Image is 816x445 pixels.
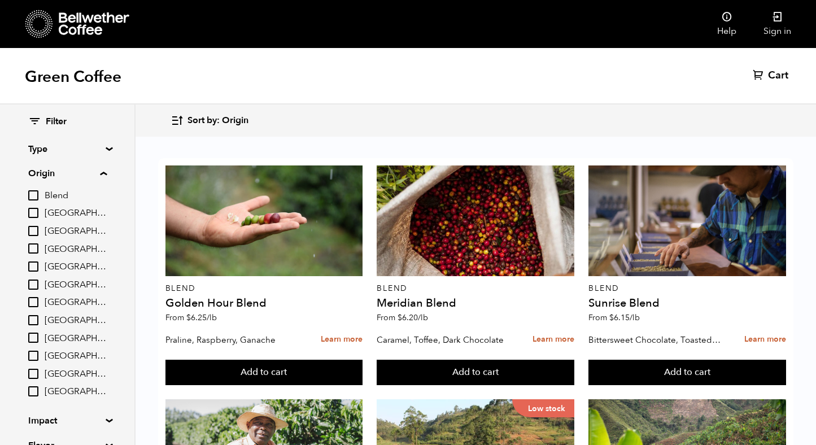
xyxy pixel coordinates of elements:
span: From [588,312,640,323]
bdi: 6.25 [186,312,217,323]
p: Blend [377,285,574,293]
input: [GEOGRAPHIC_DATA] [28,297,38,307]
button: Add to cart [377,360,574,386]
p: Low stock [512,399,574,417]
p: Praline, Raspberry, Ganache [165,331,300,348]
button: Sort by: Origin [171,107,248,134]
button: Add to cart [588,360,786,386]
span: [GEOGRAPHIC_DATA] [45,225,107,238]
input: [GEOGRAPHIC_DATA] [28,243,38,254]
summary: Origin [28,167,107,180]
span: [GEOGRAPHIC_DATA] [45,207,107,220]
input: [GEOGRAPHIC_DATA] [28,386,38,396]
h1: Green Coffee [25,67,121,87]
input: [GEOGRAPHIC_DATA] [28,351,38,361]
input: [GEOGRAPHIC_DATA] [28,315,38,325]
span: Blend [45,190,107,202]
span: /lb [630,312,640,323]
span: [GEOGRAPHIC_DATA] [45,333,107,345]
span: Sort by: Origin [187,115,248,127]
input: [GEOGRAPHIC_DATA] [28,369,38,379]
a: Cart [753,69,791,82]
h4: Sunrise Blend [588,298,786,309]
span: Filter [46,116,67,128]
p: Blend [165,285,363,293]
summary: Type [28,142,106,156]
input: [GEOGRAPHIC_DATA] [28,261,38,272]
input: [GEOGRAPHIC_DATA] [28,280,38,290]
bdi: 6.15 [609,312,640,323]
input: [GEOGRAPHIC_DATA] [28,333,38,343]
a: Learn more [744,328,786,352]
span: [GEOGRAPHIC_DATA] [45,368,107,381]
span: $ [186,312,191,323]
span: /lb [207,312,217,323]
input: [GEOGRAPHIC_DATA] [28,208,38,218]
bdi: 6.20 [398,312,428,323]
a: Learn more [533,328,574,352]
span: [GEOGRAPHIC_DATA] [45,296,107,309]
h4: Golden Hour Blend [165,298,363,309]
p: Blend [588,285,786,293]
span: [GEOGRAPHIC_DATA] [45,243,107,256]
span: [GEOGRAPHIC_DATA] [45,315,107,327]
button: Add to cart [165,360,363,386]
span: [GEOGRAPHIC_DATA] [45,279,107,291]
span: Cart [768,69,788,82]
span: From [165,312,217,323]
span: [GEOGRAPHIC_DATA] [45,261,107,273]
p: Bittersweet Chocolate, Toasted Marshmallow, Candied Orange, Praline [588,331,723,348]
span: $ [609,312,614,323]
span: /lb [418,312,428,323]
input: [GEOGRAPHIC_DATA] [28,226,38,236]
input: Blend [28,190,38,200]
a: Learn more [321,328,363,352]
span: $ [398,312,402,323]
p: Caramel, Toffee, Dark Chocolate [377,331,511,348]
span: [GEOGRAPHIC_DATA] [45,386,107,398]
span: From [377,312,428,323]
span: [GEOGRAPHIC_DATA] [45,350,107,363]
h4: Meridian Blend [377,298,574,309]
summary: Impact [28,414,106,427]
